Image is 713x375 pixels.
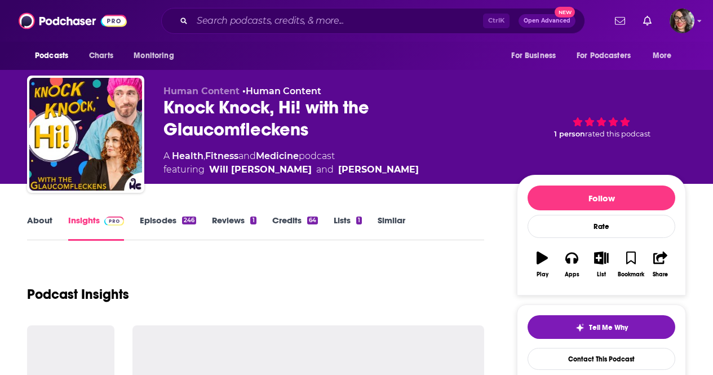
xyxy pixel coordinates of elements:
button: Show profile menu [670,8,694,33]
button: open menu [503,45,570,67]
span: • [242,86,321,96]
a: Medicine [256,151,299,161]
button: open menu [569,45,647,67]
img: User Profile [670,8,694,33]
a: Reviews1 [212,215,256,241]
div: 246 [182,217,196,224]
div: Bookmark [618,271,644,278]
button: Follow [528,186,675,210]
span: , [203,151,205,161]
a: Human Content [246,86,321,96]
a: Lists1 [334,215,362,241]
span: More [653,48,672,64]
a: Fitness [205,151,238,161]
span: Tell Me Why [589,323,628,332]
span: Logged in as Crandall24 [670,8,694,33]
span: rated this podcast [585,130,650,138]
button: Share [646,244,675,285]
span: Open Advanced [524,18,570,24]
a: Credits64 [272,215,318,241]
div: 1 [356,217,362,224]
button: Play [528,244,557,285]
a: Charts [82,45,120,67]
span: Human Content [163,86,240,96]
button: open menu [27,45,83,67]
button: List [587,244,616,285]
button: open menu [645,45,686,67]
a: Episodes246 [140,215,196,241]
button: Apps [557,244,586,285]
div: 64 [307,217,318,224]
span: and [316,163,334,177]
button: Bookmark [616,244,645,285]
button: tell me why sparkleTell Me Why [528,315,675,339]
a: Will Flanary [209,163,312,177]
button: open menu [126,45,188,67]
a: Kristin Flanary [338,163,419,177]
div: Apps [565,271,579,278]
img: Podchaser Pro [104,217,124,226]
div: A podcast [163,149,419,177]
button: Open AdvancedNew [519,14,575,28]
a: Show notifications dropdown [639,11,656,30]
a: InsightsPodchaser Pro [68,215,124,241]
div: List [597,271,606,278]
input: Search podcasts, credits, & more... [192,12,483,30]
span: 1 person [554,130,585,138]
div: 1 [250,217,256,224]
span: For Business [511,48,556,64]
span: For Podcasters [577,48,631,64]
span: featuring [163,163,419,177]
a: About [27,215,52,241]
div: Share [653,271,668,278]
span: Ctrl K [483,14,510,28]
div: Search podcasts, credits, & more... [161,8,585,34]
span: Monitoring [134,48,174,64]
span: and [238,151,256,161]
span: Charts [89,48,113,64]
span: New [555,7,575,17]
img: tell me why sparkle [575,323,584,332]
img: Podchaser - Follow, Share and Rate Podcasts [19,10,127,32]
div: Play [537,271,548,278]
a: Health [172,151,203,161]
h1: Podcast Insights [27,286,129,303]
a: Similar [378,215,405,241]
a: Show notifications dropdown [610,11,630,30]
div: Rate [528,215,675,238]
span: Podcasts [35,48,68,64]
img: Knock Knock, Hi! with the Glaucomfleckens [29,78,142,191]
a: Contact This Podcast [528,348,675,370]
div: 1 personrated this podcast [517,86,686,156]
